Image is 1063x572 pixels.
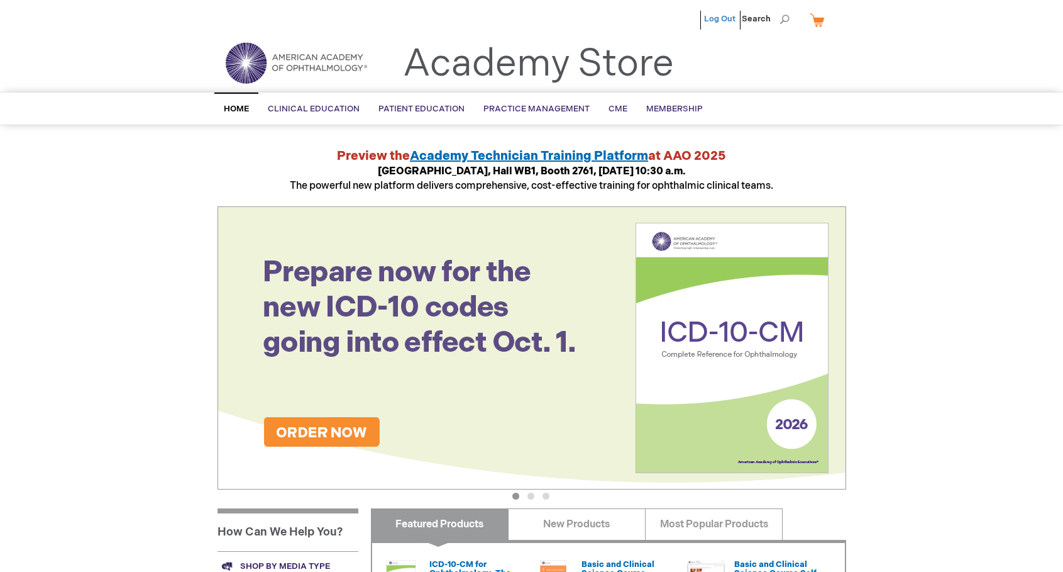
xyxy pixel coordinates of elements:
[527,493,534,500] button: 2 of 3
[645,508,783,540] a: Most Popular Products
[378,165,686,177] strong: [GEOGRAPHIC_DATA], Hall WB1, Booth 2761, [DATE] 10:30 a.m.
[290,165,773,192] span: The powerful new platform delivers comprehensive, cost-effective training for ophthalmic clinical...
[512,493,519,500] button: 1 of 3
[403,42,674,87] a: Academy Store
[410,149,648,164] a: Academy Technician Training Platform
[646,104,703,114] span: Membership
[218,508,358,551] h1: How Can We Help You?
[704,14,735,24] a: Log Out
[337,149,726,164] strong: Preview the at AAO 2025
[378,104,465,114] span: Patient Education
[508,508,646,540] a: New Products
[268,104,360,114] span: Clinical Education
[224,104,249,114] span: Home
[543,493,549,500] button: 3 of 3
[742,6,790,31] span: Search
[371,508,509,540] a: Featured Products
[609,104,627,114] span: CME
[483,104,590,114] span: Practice Management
